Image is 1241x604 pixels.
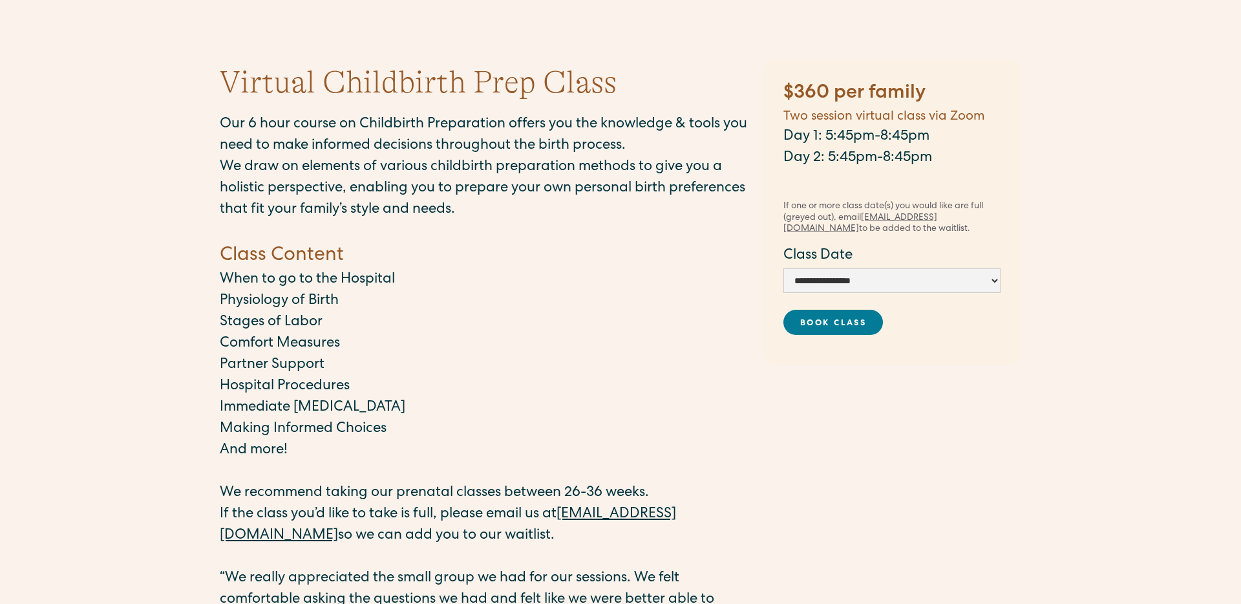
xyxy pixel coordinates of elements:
p: Partner Support [220,355,750,376]
p: When to go to the Hospital [220,270,750,291]
p: If the class you’d like to take is full, please email us at so we can add you to our waitlist. [220,504,750,547]
p: Making Informed Choices [220,419,750,440]
div: If one or more class date(s) you would like are full (greyed out), email to be added to the waitl... [783,201,1001,235]
h4: Class Content [220,243,750,270]
a: [EMAIL_ADDRESS][DOMAIN_NAME] [220,508,676,543]
p: ‍ [220,221,750,243]
p: Our 6 hour course on Childbirth Preparation offers you the knowledge & tools you need to make inf... [220,114,750,157]
h1: Virtual Childbirth Prep Class [220,62,617,104]
a: Book Class [783,310,883,335]
p: Physiology of Birth [220,291,750,312]
p: ‍ [220,462,750,483]
label: Class Date [783,246,1001,267]
p: Day 1: 5:45pm-8:45pm [783,127,1001,148]
p: Day 2: 5:45pm-8:45pm [783,148,1001,169]
p: ‍ [220,547,750,568]
p: ‍ [783,169,1001,191]
h5: Two session virtual class via Zoom [783,107,1001,127]
strong: $360 per family [783,84,926,103]
p: Comfort Measures [220,334,750,355]
p: We draw on elements of various childbirth preparation methods to give you a holistic perspective,... [220,157,750,221]
p: We recommend taking our prenatal classes between 26-36 weeks. [220,483,750,504]
p: Immediate [MEDICAL_DATA] [220,398,750,419]
p: And more! [220,440,750,462]
p: Hospital Procedures [220,376,750,398]
p: Stages of Labor [220,312,750,334]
